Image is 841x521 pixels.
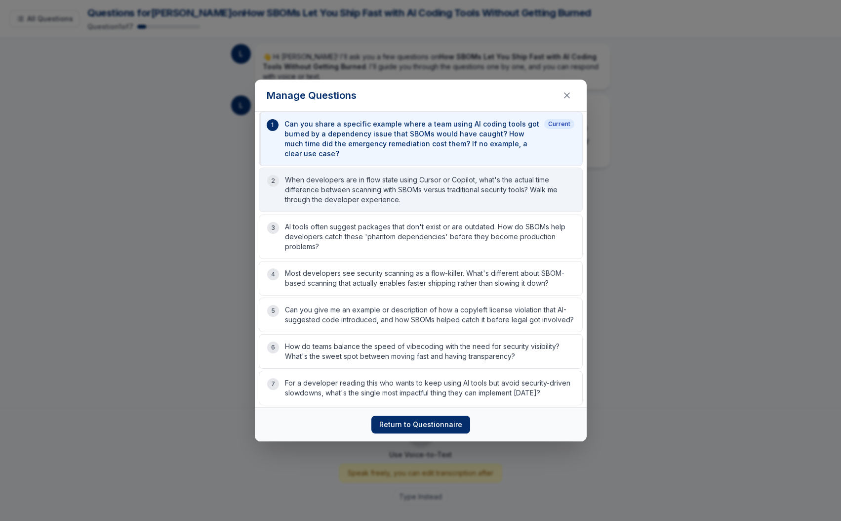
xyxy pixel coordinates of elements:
div: Question 7 [259,371,583,405]
span: 2 [271,177,275,185]
div: Question 4 [259,261,583,296]
span: 6 [271,344,275,351]
span: 1 [271,121,274,129]
span: 4 [271,270,275,278]
div: Question 2 [259,168,583,212]
button: Return to Questionnaire [371,416,470,434]
p: How do teams balance the speed of vibecoding with the need for security visibility? What's the sw... [285,342,574,361]
span: 7 [271,380,275,388]
button: Question 1, current question [259,112,583,166]
span: 5 [271,307,275,315]
p: Can you share a specific example where a team using AI coding tools got burned by a dependency is... [284,119,540,159]
button: Close questions modal [559,87,575,103]
div: Question 6 [259,334,583,369]
p: AI tools often suggest packages that don't exist or are outdated. How do SBOMs help developers ca... [285,222,574,252]
p: For a developer reading this who wants to keep using AI tools but avoid security-driven slowdowns... [285,378,574,398]
div: Question 5 [259,298,583,332]
div: Current [544,119,574,129]
p: Can you give me an example or description of how a copyleft license violation that AI-suggested c... [285,305,574,325]
p: Most developers see security scanning as a flow-killer. What's different about SBOM-based scannin... [285,268,574,288]
h3: Manage Questions [267,88,357,102]
p: When developers are in flow state using Cursor or Copilot, what's the actual time difference betw... [285,175,574,205]
div: Question 3 [259,215,583,259]
span: 3 [271,224,275,232]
